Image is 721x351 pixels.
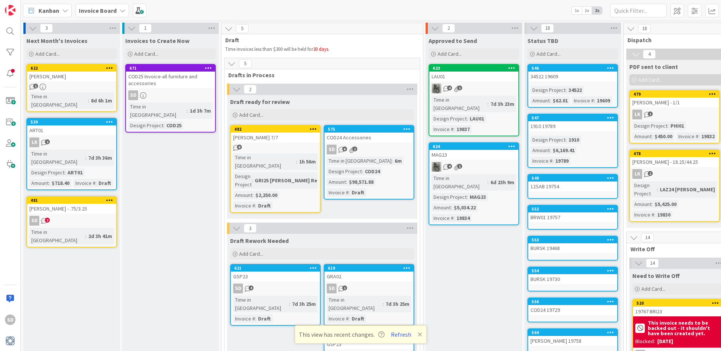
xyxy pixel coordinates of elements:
[255,314,256,323] span: :
[610,4,667,17] input: Quick Filter...
[632,122,667,130] div: Design Project
[352,147,357,151] span: 1
[126,72,215,88] div: COD25 Invoice-all furniture and accessories
[552,157,553,165] span: :
[633,151,719,156] div: 478
[572,7,582,14] span: 1x
[429,72,518,81] div: LAU01
[528,121,617,131] div: 1910 19789
[363,167,382,175] div: COD24
[253,176,322,185] div: GRI25 [PERSON_NAME] Res
[532,299,617,304] div: 556
[45,218,50,223] span: 2
[429,162,518,172] div: PA
[630,91,719,98] div: 479
[429,143,518,150] div: 624
[632,132,652,140] div: Amount
[29,137,39,147] div: LK
[349,314,350,323] span: :
[290,300,318,308] div: 7d 3h 25m
[27,65,116,81] div: 622[PERSON_NAME]
[327,178,346,186] div: Amount
[468,193,488,201] div: MAG23
[467,193,468,201] span: :
[629,63,678,70] span: PDF sent to client
[457,164,462,169] span: 1
[228,71,410,79] span: Drafts in Process
[27,119,116,125] div: 539
[632,181,657,198] div: Design Project
[638,76,663,83] span: Add Card...
[528,298,617,315] div: 556COD24 19729
[630,150,719,157] div: 478
[432,174,487,191] div: Time in [GEOGRAPHIC_DATA]
[26,37,88,44] span: Next Month's Invoices
[252,176,253,185] span: :
[454,125,455,133] span: :
[5,314,15,325] div: SD
[572,96,594,105] div: Invoice #
[648,171,653,176] span: 2
[88,96,89,105] span: :
[384,300,411,308] div: 7d 3h 25m
[528,65,617,81] div: 54634522 19609
[392,157,393,165] span: :
[256,201,273,210] div: Draft
[328,266,414,271] div: 619
[233,153,296,170] div: Time in [GEOGRAPHIC_DATA]
[451,203,452,212] span: :
[233,201,255,210] div: Invoice #
[129,66,215,71] div: 671
[667,122,669,130] span: :
[327,314,349,323] div: Invoice #
[528,212,617,222] div: BRW01 19757
[550,96,551,105] span: :
[567,136,581,144] div: 1910
[239,111,263,118] span: Add Card...
[5,5,15,15] img: Visit kanbanzone.com
[327,284,337,293] div: SD
[632,272,680,279] span: Need to Write Off
[128,90,138,100] div: SD
[163,121,164,130] span: :
[432,114,467,123] div: Design Project
[231,133,320,142] div: [PERSON_NAME] 7/7
[350,314,366,323] div: Draft
[27,197,116,214] div: 481[PERSON_NAME] - .75/3.25
[327,145,337,154] div: SD
[433,144,518,149] div: 624
[256,314,273,323] div: Draft
[550,146,551,154] span: :
[86,232,114,240] div: 2d 3h 41m
[252,191,254,199] span: :
[676,132,698,140] div: Invoice #
[528,175,617,182] div: 549
[74,179,95,187] div: Invoice #
[528,329,617,336] div: 564
[532,115,617,121] div: 547
[432,193,467,201] div: Design Project
[432,214,454,222] div: Invoice #
[452,203,478,212] div: $5,034.22
[630,169,719,179] div: LK
[632,200,652,208] div: Amount
[657,185,658,194] span: :
[230,237,289,244] span: Draft Rework Needed
[429,65,518,72] div: 623
[65,168,66,177] span: :
[31,119,116,125] div: 539
[27,125,116,135] div: ART01
[50,179,71,187] div: $718.40
[233,191,252,199] div: Amount
[313,46,328,52] span: 30 days
[342,285,347,290] span: 1
[29,92,88,109] div: Time in [GEOGRAPHIC_DATA]
[234,127,320,132] div: 482
[630,91,719,107] div: 479[PERSON_NAME] - 1/1
[528,329,617,346] div: 564[PERSON_NAME] 19758
[530,136,566,144] div: Design Project
[643,50,656,59] span: 4
[654,211,655,219] span: :
[126,65,215,88] div: 671COD25 Invoice-all furniture and accessories
[327,157,392,165] div: Time in [GEOGRAPHIC_DATA]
